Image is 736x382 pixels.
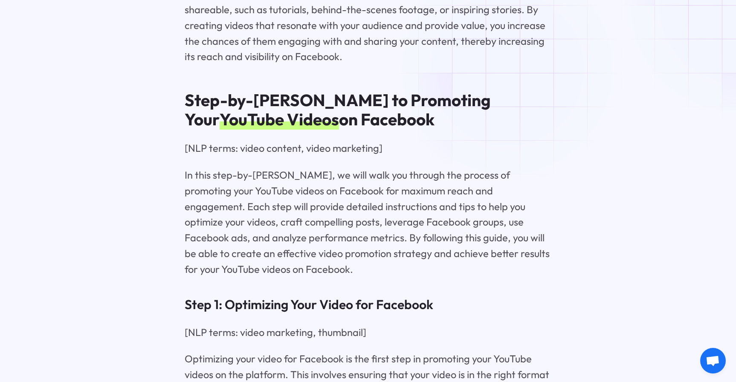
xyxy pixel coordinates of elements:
p: [NLP terms: video marketing, thumbnail] [185,324,551,340]
p: In this step-by-[PERSON_NAME], we will walk you through the process of promoting your YouTube vid... [185,167,551,277]
a: YouTube Videos [220,109,339,130]
p: [NLP terms: video content, video marketing] [185,140,551,156]
h2: Step-by-[PERSON_NAME] to Promoting Your on Facebook [185,90,551,130]
h3: Step 1: Optimizing Your Video for Facebook [185,295,551,313]
div: Open chat [700,348,726,373]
